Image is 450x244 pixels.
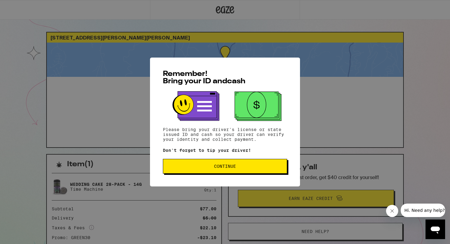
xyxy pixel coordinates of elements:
[214,164,236,168] span: Continue
[426,220,445,239] iframe: Button to launch messaging window
[163,148,287,153] p: Don't forget to tip your driver!
[401,204,445,217] iframe: Message from company
[163,70,246,85] span: Remember! Bring your ID and cash
[163,159,287,174] button: Continue
[386,205,398,217] iframe: Close message
[163,127,287,142] p: Please bring your driver's license or state issued ID and cash so your driver can verify your ide...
